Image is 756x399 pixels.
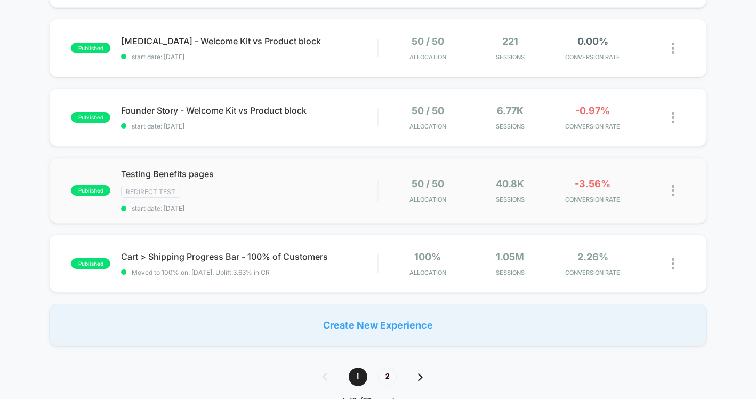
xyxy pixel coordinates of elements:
[575,178,610,189] span: -3.56%
[496,178,524,189] span: 40.8k
[497,105,524,116] span: 6.77k
[577,251,608,262] span: 2.26%
[121,186,180,198] span: Redirect Test
[412,36,444,47] span: 50 / 50
[121,122,377,130] span: start date: [DATE]
[472,53,549,61] span: Sessions
[121,251,377,262] span: Cart > Shipping Progress Bar - 100% of Customers
[472,196,549,203] span: Sessions
[378,368,397,386] span: 2
[71,43,110,53] span: published
[132,268,270,276] span: Moved to 100% on: [DATE] . Uplift: 3.63% in CR
[672,185,674,196] img: close
[672,258,674,269] img: close
[672,112,674,123] img: close
[121,105,377,116] span: Founder Story - Welcome Kit vs Product block
[502,36,518,47] span: 221
[121,36,377,46] span: [MEDICAL_DATA] - Welcome Kit vs Product block
[409,196,446,203] span: Allocation
[71,112,110,123] span: published
[49,304,707,346] div: Create New Experience
[472,123,549,130] span: Sessions
[121,53,377,61] span: start date: [DATE]
[554,269,631,276] span: CONVERSION RATE
[409,123,446,130] span: Allocation
[496,251,524,262] span: 1.05M
[409,53,446,61] span: Allocation
[414,251,441,262] span: 100%
[472,269,549,276] span: Sessions
[577,36,608,47] span: 0.00%
[71,258,110,269] span: published
[554,196,631,203] span: CONVERSION RATE
[672,43,674,54] img: close
[121,204,377,212] span: start date: [DATE]
[412,178,444,189] span: 50 / 50
[71,185,110,196] span: published
[418,373,423,381] img: pagination forward
[349,368,367,386] span: 1
[409,269,446,276] span: Allocation
[121,169,377,179] span: Testing Benefits pages
[575,105,610,116] span: -0.97%
[554,53,631,61] span: CONVERSION RATE
[412,105,444,116] span: 50 / 50
[554,123,631,130] span: CONVERSION RATE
